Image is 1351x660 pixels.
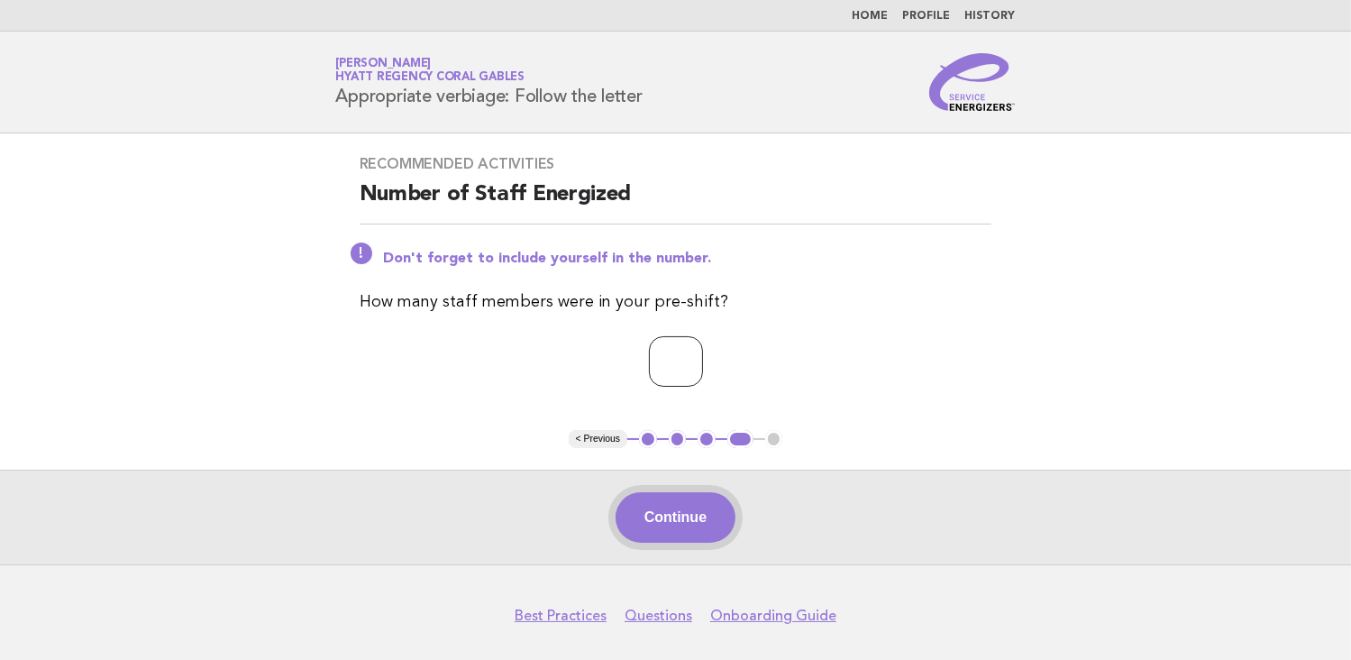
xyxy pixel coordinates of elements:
h1: Appropriate verbiage: Follow the letter [336,59,643,105]
a: Home [853,11,889,22]
h2: Number of Staff Energized [360,180,992,225]
span: Hyatt Regency Coral Gables [336,72,525,84]
a: History [965,11,1016,22]
button: Continue [616,492,735,543]
button: 1 [639,430,657,448]
a: Profile [903,11,951,22]
h3: Recommended activities [360,155,992,173]
a: [PERSON_NAME]Hyatt Regency Coral Gables [336,58,525,83]
button: 2 [669,430,687,448]
a: Questions [625,607,692,625]
a: Best Practices [515,607,607,625]
p: How many staff members were in your pre-shift? [360,289,992,315]
button: 3 [698,430,716,448]
button: 4 [727,430,753,448]
button: < Previous [569,430,627,448]
img: Service Energizers [929,53,1016,111]
p: Don't forget to include yourself in the number. [383,250,992,268]
a: Onboarding Guide [710,607,836,625]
